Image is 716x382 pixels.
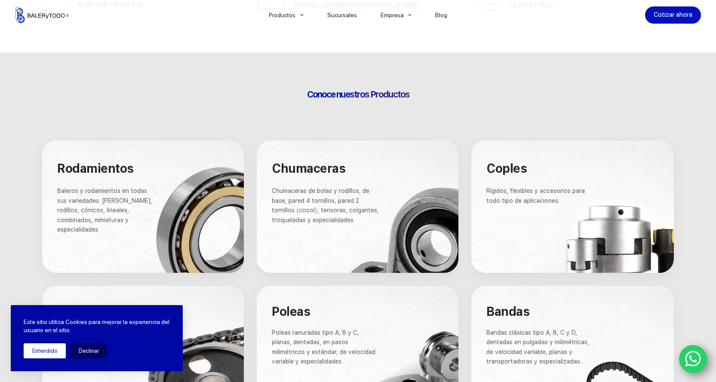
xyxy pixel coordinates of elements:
[486,161,527,176] span: Coples
[272,161,345,176] span: Chumaceras
[57,187,154,233] span: Baleros y rodamientos en todas sus variedades. [PERSON_NAME], rodillos, cónicos, lineales, combin...
[645,6,701,24] a: Cotizar ahora
[486,329,591,365] span: Bandas clásicas tipo A, B, C y D, dentadas en pulgadas y milimétricas, de velocidad variable, pla...
[57,161,134,176] span: Rodamientos
[57,304,121,333] span: Cadenas y Sprokets
[272,304,310,319] span: Poleas
[24,343,66,358] button: Entendido
[70,343,108,358] button: Declinar
[272,187,381,223] span: Chumaceras de bolas y rodillos, de base, pared 4 tornillos, pared 2 tornillos (cocol), tensoras, ...
[679,345,707,373] a: WhatsApp
[24,318,170,335] p: Este sitio utiliza Cookies para mejorar la experiencia del usuario en el sitio.
[307,89,409,100] span: Conoce nuestros Productos
[486,187,587,204] span: Rígidos, flexibles y accesorios para todo tipo de aplicaciones.
[15,7,69,23] img: Balerytodo
[486,304,529,319] span: Bandas
[272,329,377,365] span: Poleas ranuradas tipo A, B y C, planas, dentadas, en pasos milimétricos y estándar, de velocidad ...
